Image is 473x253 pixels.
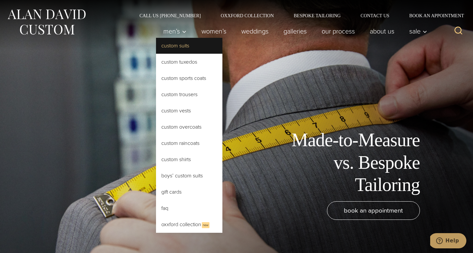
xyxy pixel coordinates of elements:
[234,25,276,38] a: weddings
[156,25,194,38] button: Men’s sub menu toggle
[156,135,222,151] a: Custom Raincoats
[276,25,314,38] a: Galleries
[156,119,222,135] a: Custom Overcoats
[156,184,222,200] a: Gift Cards
[129,13,466,18] nav: Secondary Navigation
[156,70,222,86] a: Custom Sports Coats
[156,200,222,216] a: FAQ
[156,152,222,167] a: Custom Shirts
[351,13,399,18] a: Contact Us
[156,103,222,119] a: Custom Vests
[156,217,222,233] a: Oxxford CollectionNew
[156,25,431,38] nav: Primary Navigation
[362,25,402,38] a: About Us
[284,13,351,18] a: Bespoke Tailoring
[327,201,420,220] a: book an appointment
[399,13,466,18] a: Book an Appointment
[271,129,420,196] h1: Made-to-Measure vs. Bespoke Tailoring
[156,54,222,70] a: Custom Tuxedos
[430,233,466,250] iframe: Opens a widget where you can chat to one of our agents
[129,13,211,18] a: Call Us [PHONE_NUMBER]
[7,7,86,37] img: Alan David Custom
[156,38,222,54] a: Custom Suits
[194,25,234,38] a: Women’s
[156,87,222,102] a: Custom Trousers
[202,222,209,228] span: New
[314,25,362,38] a: Our Process
[450,23,466,39] button: View Search Form
[402,25,431,38] button: Sale sub menu toggle
[156,168,222,184] a: Boys’ Custom Suits
[344,206,403,215] span: book an appointment
[211,13,284,18] a: Oxxford Collection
